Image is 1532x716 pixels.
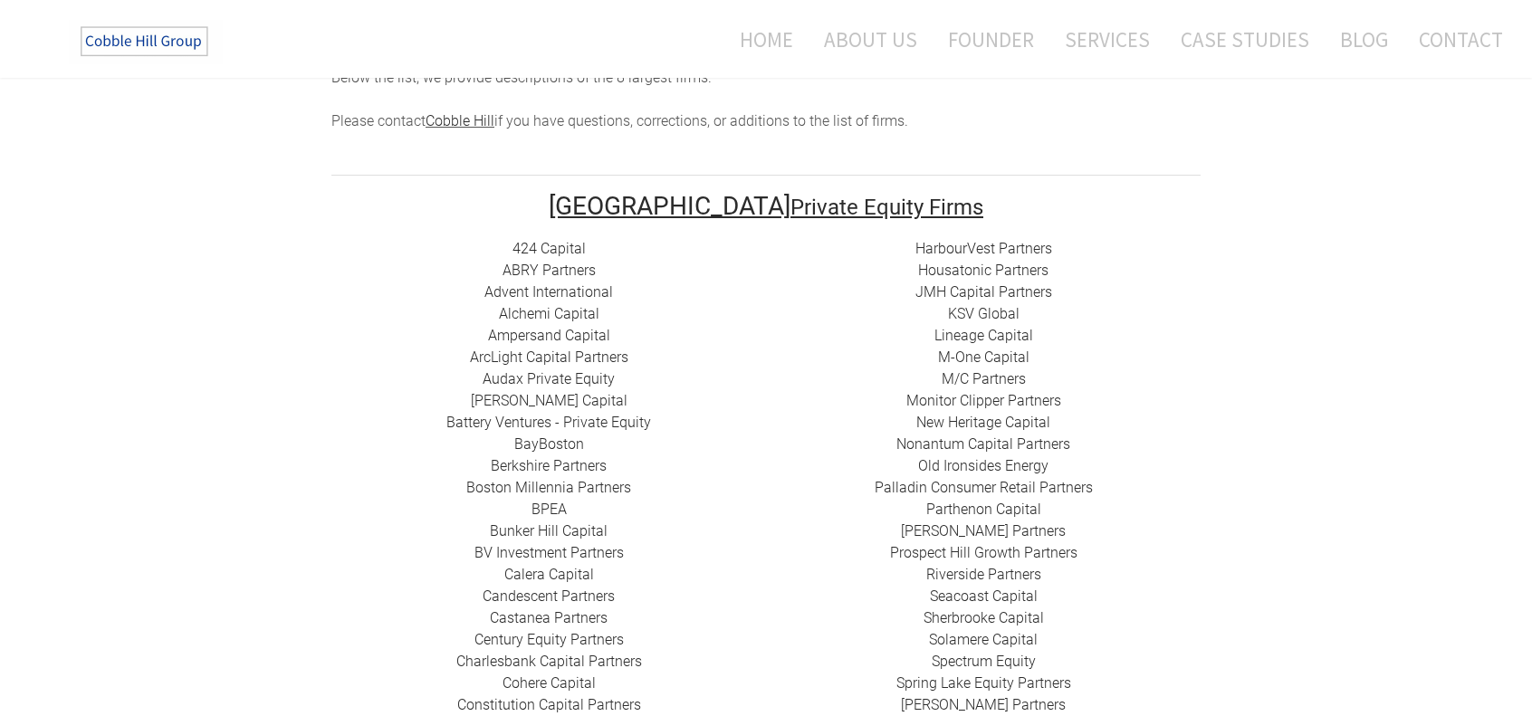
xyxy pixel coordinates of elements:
a: Services [1051,15,1163,63]
a: ​ABRY Partners [503,262,596,279]
a: Alchemi Capital [499,305,599,322]
a: Battery Ventures - Private Equity [446,414,651,431]
a: ​Monitor Clipper Partners [906,392,1061,409]
a: Prospect Hill Growth Partners [890,544,1077,561]
img: The Cobble Hill Group LLC [69,19,223,64]
a: ​KSV Global [948,305,1020,322]
a: Palladin Consumer Retail Partners [875,479,1093,496]
a: BV Investment Partners [474,544,624,561]
a: Audax Private Equity [483,370,615,387]
a: BPEA [531,501,567,518]
a: ​Parthenon Capital [926,501,1041,518]
a: Housatonic Partners [918,262,1048,279]
a: Home [713,15,807,63]
a: ​Old Ironsides Energy [918,457,1048,474]
a: ​Century Equity Partners [474,631,624,648]
a: M-One Capital [938,348,1029,366]
a: ​[PERSON_NAME] Partners [901,522,1066,539]
a: ​Castanea Partners [490,609,608,626]
a: 424 Capital [512,240,586,257]
a: Calera Capital [504,566,594,583]
font: Private Equity Firms [790,195,983,220]
a: Berkshire Partners [491,457,607,474]
span: Please contact if you have questions, corrections, or additions to the list of firms. [331,112,908,129]
a: Seacoast Capital [930,587,1038,605]
a: Solamere Capital [929,631,1038,648]
a: Riverside Partners [926,566,1041,583]
a: ​ArcLight Capital Partners [470,348,628,366]
a: ​JMH Capital Partners [915,283,1052,301]
a: [PERSON_NAME] Partners [901,696,1066,713]
a: Lineage Capital [934,327,1033,344]
a: ​Sherbrooke Capital​ [924,609,1044,626]
a: New Heritage Capital [916,414,1050,431]
a: Blog [1326,15,1402,63]
a: Nonantum Capital Partners [896,435,1070,453]
a: Constitution Capital Partners [457,696,641,713]
a: ​Ampersand Capital [488,327,610,344]
font: [GEOGRAPHIC_DATA] [549,191,790,221]
a: [PERSON_NAME] Capital [471,392,627,409]
a: ​Bunker Hill Capital [490,522,608,539]
a: Cobble Hill [426,112,494,129]
a: Cohere Capital [503,674,596,692]
a: ​M/C Partners [942,370,1026,387]
a: Case Studies [1167,15,1323,63]
a: HarbourVest Partners [915,240,1052,257]
a: Charlesbank Capital Partners [456,653,642,670]
a: Spring Lake Equity Partners [896,674,1071,692]
a: BayBoston [514,435,584,453]
a: Boston Millennia Partners [466,479,631,496]
a: Founder [934,15,1048,63]
a: About Us [810,15,931,63]
a: Candescent Partners [483,587,615,605]
a: Advent International [484,283,613,301]
a: Contact [1405,15,1503,63]
a: Spectrum Equity [932,653,1036,670]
